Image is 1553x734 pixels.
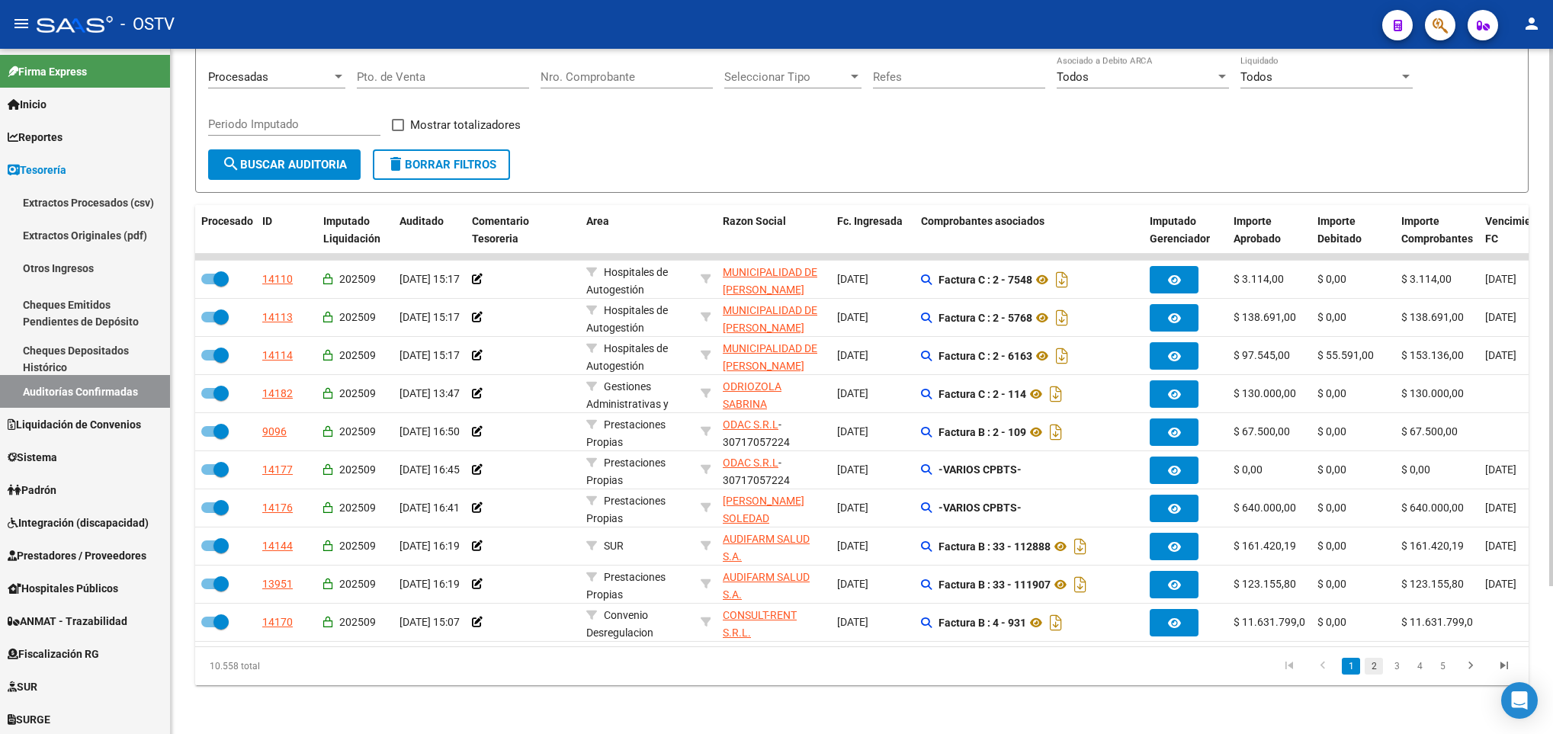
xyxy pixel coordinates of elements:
[1234,349,1290,361] span: $ 97.545,00
[723,304,817,334] span: MUNICIPALIDAD DE [PERSON_NAME]
[1311,205,1395,255] datatable-header-cell: Importe Debitado
[1240,70,1272,84] span: Todos
[1401,616,1479,628] span: $ 11.631.799,00
[399,311,460,323] span: [DATE] 15:17
[586,215,609,227] span: Area
[1485,463,1516,476] span: [DATE]
[262,423,287,441] div: 9096
[723,418,778,431] span: ODAC S.R.L
[208,149,361,180] button: Buscar Auditoria
[399,616,460,628] span: [DATE] 15:07
[323,215,380,245] span: Imputado Liquidación
[1385,653,1408,679] li: page 3
[8,162,66,178] span: Tesorería
[1150,215,1210,245] span: Imputado Gerenciador
[399,387,460,399] span: [DATE] 13:47
[1046,420,1066,444] i: Descargar documento
[339,425,376,438] span: 202509
[8,646,99,662] span: Fiscalización RG
[201,215,253,227] span: Procesado
[1340,653,1362,679] li: page 1
[222,155,240,173] mat-icon: search
[939,426,1026,438] strong: Factura B : 2 - 109
[837,463,868,476] span: [DATE]
[339,349,376,361] span: 202509
[339,273,376,285] span: 202509
[1342,658,1360,675] a: 1
[723,569,825,601] div: - 30712127380
[939,274,1032,286] strong: Factura C : 2 - 7548
[586,609,653,639] span: Convenio Desregulacion
[1401,463,1430,476] span: $ 0,00
[339,387,376,399] span: 202509
[831,205,915,255] datatable-header-cell: Fc. Ingresada
[1485,502,1516,514] span: [DATE]
[1317,311,1346,323] span: $ 0,00
[1317,616,1346,628] span: $ 0,00
[1234,540,1296,552] span: $ 161.420,19
[1433,658,1452,675] a: 5
[586,457,666,486] span: Prestaciones Propias
[222,158,347,171] span: Buscar Auditoria
[1485,215,1547,245] span: Vencimiento FC
[1275,658,1304,675] a: go to first page
[8,613,127,630] span: ANMAT - Trazabilidad
[1485,540,1516,552] span: [DATE]
[262,537,293,555] div: 14144
[373,149,510,180] button: Borrar Filtros
[939,540,1051,553] strong: Factura B : 33 - 112888
[723,302,825,334] div: - 30999001552
[8,63,87,80] span: Firma Express
[1317,387,1346,399] span: $ 0,00
[387,155,405,173] mat-icon: delete
[586,380,669,428] span: Gestiones Administrativas y Otros
[1401,578,1464,590] span: $ 123.155,80
[1234,502,1296,514] span: $ 640.000,00
[1052,306,1072,330] i: Descargar documento
[837,616,868,628] span: [DATE]
[837,349,868,361] span: [DATE]
[262,271,293,288] div: 14110
[8,678,37,695] span: SUR
[939,579,1051,591] strong: Factura B : 33 - 111907
[1410,658,1429,675] a: 4
[723,495,804,524] span: [PERSON_NAME] SOLEDAD
[1046,382,1066,406] i: Descargar documento
[1401,425,1458,438] span: $ 67.500,00
[723,454,825,486] div: - 30717057224
[1456,658,1485,675] a: go to next page
[393,205,466,255] datatable-header-cell: Auditado
[723,609,797,639] span: CONSULT-RENT S.R.L.
[1317,425,1346,438] span: $ 0,00
[120,8,175,41] span: - OSTV
[339,311,376,323] span: 202509
[399,540,460,552] span: [DATE] 16:19
[12,14,30,33] mat-icon: menu
[1234,215,1281,245] span: Importe Aprobado
[1401,502,1464,514] span: $ 640.000,00
[723,571,810,601] span: AUDIFARM SALUD S.A.
[8,129,63,146] span: Reportes
[837,311,868,323] span: [DATE]
[399,502,460,514] span: [DATE] 16:41
[8,514,149,531] span: Integración (discapacidad)
[1046,611,1066,635] i: Descargar documento
[339,616,376,628] span: 202509
[723,492,825,524] div: - 27310447922
[723,607,825,639] div: - 30710542372
[837,502,868,514] span: [DATE]
[1234,463,1263,476] span: $ 0,00
[1490,658,1519,675] a: go to last page
[399,215,444,227] span: Auditado
[837,540,868,552] span: [DATE]
[8,482,56,498] span: Padrón
[1362,653,1385,679] li: page 2
[1401,273,1452,285] span: $ 3.114,00
[262,309,293,326] div: 14113
[399,273,460,285] span: [DATE] 15:17
[262,575,293,593] div: 13951
[1401,311,1464,323] span: $ 138.691,00
[1485,273,1516,285] span: [DATE]
[1485,349,1516,361] span: [DATE]
[399,425,460,438] span: [DATE] 16:50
